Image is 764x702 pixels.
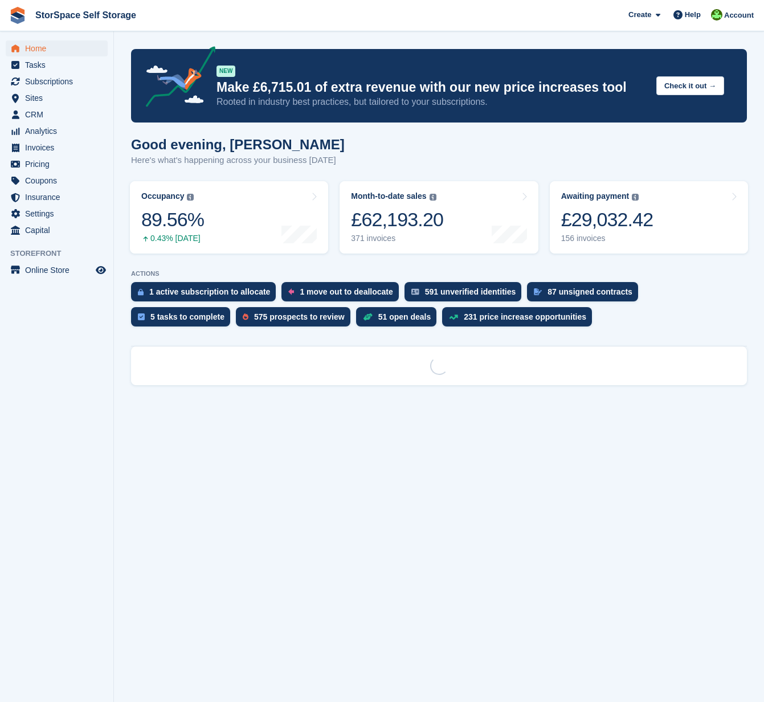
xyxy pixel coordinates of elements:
[449,315,458,320] img: price_increase_opportunities-93ffe204e8149a01c8c9dc8f82e8f89637d9d84a8eef4429ea346261dce0b2c0.svg
[340,181,538,254] a: Month-to-date sales £62,193.20 371 invoices
[216,66,235,77] div: NEW
[6,74,108,89] a: menu
[6,57,108,73] a: menu
[25,107,93,123] span: CRM
[632,194,639,201] img: icon-info-grey-7440780725fd019a000dd9b08b2336e03edf1995a4989e88bcd33f0948082b44.svg
[561,234,653,243] div: 156 invoices
[141,191,184,201] div: Occupancy
[411,288,419,295] img: verify_identity-adf6edd0f0f0b5bbfe63781bf79b02c33cf7c696d77639b501bdc392416b5a36.svg
[351,208,443,231] div: £62,193.20
[6,189,108,205] a: menu
[25,173,93,189] span: Coupons
[25,189,93,205] span: Insurance
[656,76,724,95] button: Check it out →
[356,307,443,332] a: 51 open deals
[6,206,108,222] a: menu
[288,288,294,295] img: move_outs_to_deallocate_icon-f764333ba52eb49d3ac5e1228854f67142a1ed5810a6f6cc68b1a99e826820c5.svg
[25,206,93,222] span: Settings
[6,107,108,123] a: menu
[561,191,630,201] div: Awaiting payment
[711,9,722,21] img: Jon Pace
[351,234,443,243] div: 371 invoices
[10,248,113,259] span: Storefront
[131,154,345,167] p: Here's what's happening across your business [DATE]
[464,312,586,321] div: 231 price increase opportunities
[138,288,144,296] img: active_subscription_to_allocate_icon-d502201f5373d7db506a760aba3b589e785aa758c864c3986d89f69b8ff3...
[685,9,701,21] span: Help
[254,312,345,321] div: 575 prospects to review
[141,234,204,243] div: 0.43% [DATE]
[724,10,754,21] span: Account
[561,208,653,231] div: £29,032.42
[405,282,528,307] a: 591 unverified identities
[25,156,93,172] span: Pricing
[6,123,108,139] a: menu
[527,282,644,307] a: 87 unsigned contracts
[141,208,204,231] div: 89.56%
[216,79,647,96] p: Make £6,715.01 of extra revenue with our new price increases tool
[442,307,598,332] a: 231 price increase opportunities
[534,288,542,295] img: contract_signature_icon-13c848040528278c33f63329250d36e43548de30e8caae1d1a13099fd9432cc5.svg
[9,7,26,24] img: stora-icon-8386f47178a22dfd0bd8f6a31ec36ba5ce8667c1dd55bd0f319d3a0aa187defe.svg
[94,263,108,277] a: Preview store
[25,74,93,89] span: Subscriptions
[6,90,108,106] a: menu
[6,173,108,189] a: menu
[138,313,145,320] img: task-75834270c22a3079a89374b754ae025e5fb1db73e45f91037f5363f120a921f8.svg
[149,287,270,296] div: 1 active subscription to allocate
[236,307,356,332] a: 575 prospects to review
[363,313,373,321] img: deal-1b604bf984904fb50ccaf53a9ad4b4a5d6e5aea283cecdc64d6e3604feb123c2.svg
[548,287,632,296] div: 87 unsigned contracts
[25,40,93,56] span: Home
[131,137,345,152] h1: Good evening, [PERSON_NAME]
[25,222,93,238] span: Capital
[430,194,436,201] img: icon-info-grey-7440780725fd019a000dd9b08b2336e03edf1995a4989e88bcd33f0948082b44.svg
[6,222,108,238] a: menu
[281,282,404,307] a: 1 move out to deallocate
[351,191,426,201] div: Month-to-date sales
[550,181,748,254] a: Awaiting payment £29,032.42 156 invoices
[216,96,647,108] p: Rooted in industry best practices, but tailored to your subscriptions.
[150,312,224,321] div: 5 tasks to complete
[378,312,431,321] div: 51 open deals
[131,270,747,277] p: ACTIONS
[131,307,236,332] a: 5 tasks to complete
[628,9,651,21] span: Create
[243,313,248,320] img: prospect-51fa495bee0391a8d652442698ab0144808aea92771e9ea1ae160a38d050c398.svg
[187,194,194,201] img: icon-info-grey-7440780725fd019a000dd9b08b2336e03edf1995a4989e88bcd33f0948082b44.svg
[130,181,328,254] a: Occupancy 89.56% 0.43% [DATE]
[31,6,141,25] a: StorSpace Self Storage
[6,156,108,172] a: menu
[6,40,108,56] a: menu
[25,123,93,139] span: Analytics
[136,46,216,111] img: price-adjustments-announcement-icon-8257ccfd72463d97f412b2fc003d46551f7dbcb40ab6d574587a9cd5c0d94...
[25,57,93,73] span: Tasks
[6,262,108,278] a: menu
[6,140,108,156] a: menu
[131,282,281,307] a: 1 active subscription to allocate
[25,140,93,156] span: Invoices
[300,287,393,296] div: 1 move out to deallocate
[425,287,516,296] div: 591 unverified identities
[25,262,93,278] span: Online Store
[25,90,93,106] span: Sites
